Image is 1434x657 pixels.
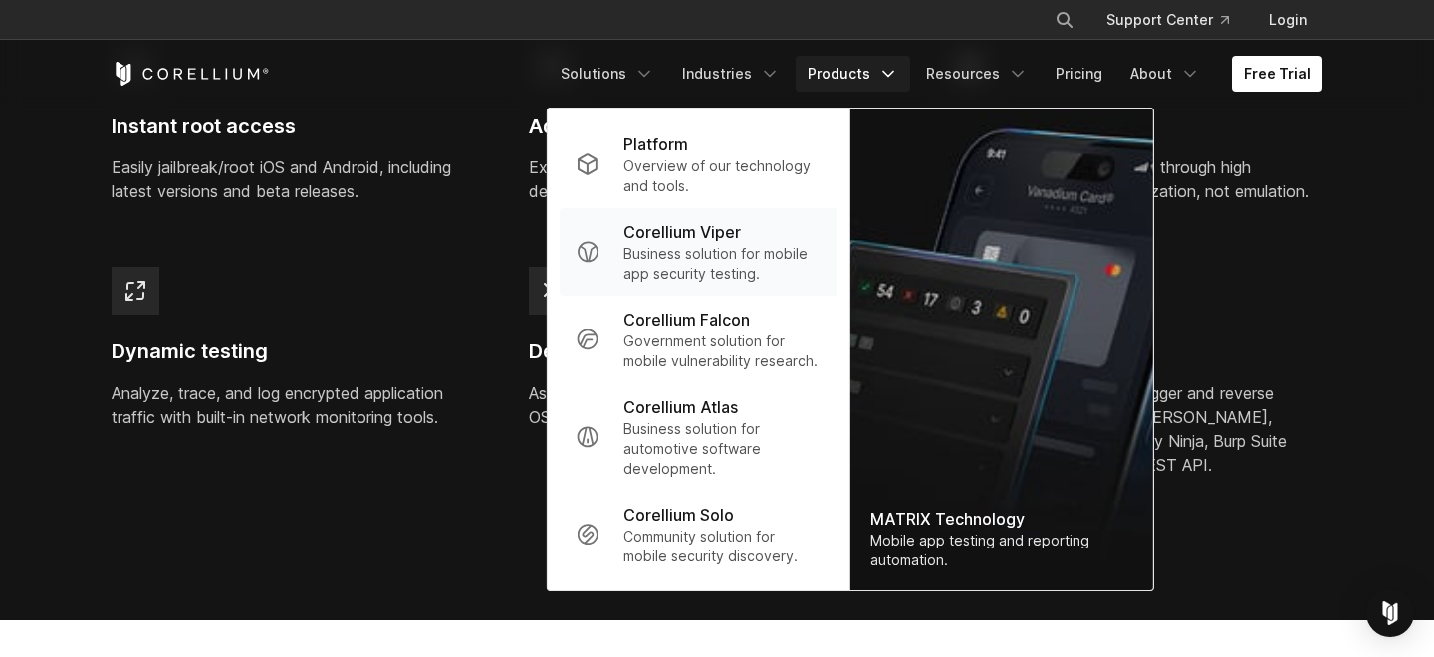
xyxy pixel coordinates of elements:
[914,56,1040,92] a: Resources
[850,109,1153,590] img: Matrix_WebNav_1x
[623,308,750,331] p: Corellium Falcon
[623,503,734,527] p: Corellium Solo
[870,507,1133,531] div: MATRIX Technology
[112,381,489,429] p: Analyze, trace, and log encrypted application traffic with built-in network monitoring tools.
[529,113,906,140] h4: Advanced research
[560,383,837,491] a: Corellium Atlas Business solution for automotive software development.
[623,419,822,479] p: Business solution for automotive software development.
[560,296,837,383] a: Corellium Falcon Government solution for mobile vulnerability research.
[560,491,837,578] a: Corellium Solo Community solution for mobile security discovery.
[529,155,906,203] p: Examine vulnerabilities with powerful debugging, device state, and runtime hooking functionality.
[112,62,270,86] a: Corellium Home
[796,56,910,92] a: Products
[560,120,837,208] a: Platform Overview of our technology and tools.
[670,56,792,92] a: Industries
[1031,2,1322,38] div: Navigation Menu
[1232,56,1322,92] a: Free Trial
[112,338,489,365] h4: Dynamic testing
[1044,56,1114,92] a: Pricing
[1366,589,1414,637] div: Open Intercom Messenger
[623,156,822,196] p: Overview of our technology and tools.
[112,113,489,140] h4: Instant root access
[1118,56,1212,92] a: About
[870,531,1133,570] div: Mobile app testing and reporting automation.
[560,208,837,296] a: Corellium Viper Business solution for mobile app security testing.
[623,527,822,566] p: Community solution for mobile security discovery.
[1253,2,1322,38] a: Login
[1047,2,1082,38] button: Search
[623,331,822,371] p: Government solution for mobile vulnerability research.
[549,56,666,92] a: Solutions
[112,155,489,203] p: Easily jailbreak/root iOS and Android, including latest versions and beta releases.
[1090,2,1245,38] a: Support Center
[529,381,906,429] p: Assess software at the lowest levels with powerful OS, app, file, system call, and network tooling.
[623,132,688,156] p: Platform
[549,56,1322,92] div: Navigation Menu
[850,109,1153,590] a: MATRIX Technology Mobile app testing and reporting automation.
[623,220,741,244] p: Corellium Viper
[623,395,738,419] p: Corellium Atlas
[529,338,906,365] h4: Deep introspection
[623,244,822,284] p: Business solution for mobile app security testing.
